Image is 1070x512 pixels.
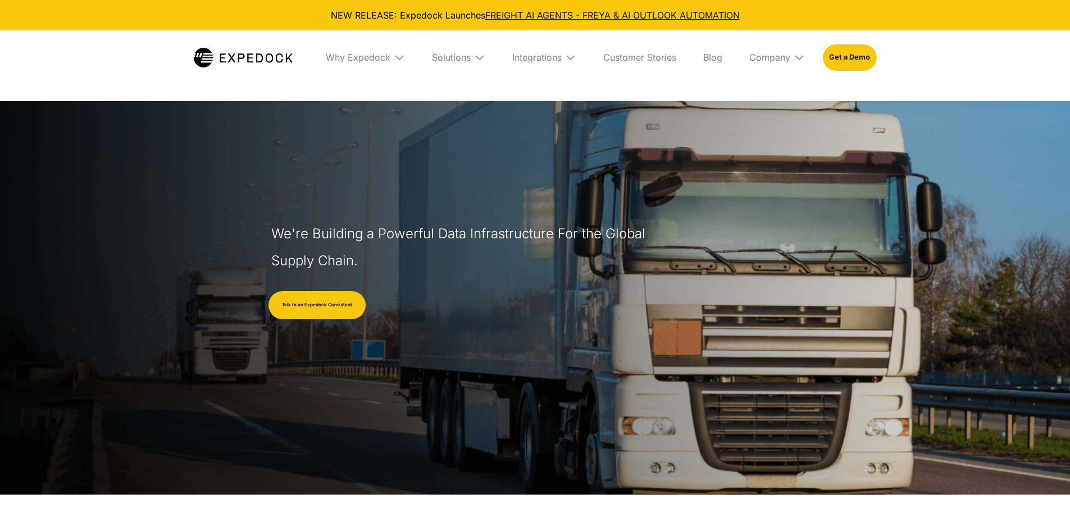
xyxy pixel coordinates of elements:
div: Solutions [423,30,494,84]
h1: We're Building a Powerful Data Infrastructure For the Global Supply Chain. [271,220,651,274]
a: Customer Stories [594,30,685,84]
div: Solutions [432,52,471,63]
div: Integrations [503,30,585,84]
div: NEW RELEASE: Expedock Launches [9,9,1061,21]
div: Company [749,52,790,63]
a: Get a Demo [823,44,876,70]
a: Talk to an Expedock Consultant [268,291,366,319]
div: Why Expedock [326,52,390,63]
a: Blog [694,30,731,84]
div: Why Expedock [317,30,414,84]
a: FREIGHT AI AGENTS - FREYA & AI OUTLOOK AUTOMATION [485,10,740,21]
div: Company [740,30,814,84]
div: Integrations [512,52,562,63]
